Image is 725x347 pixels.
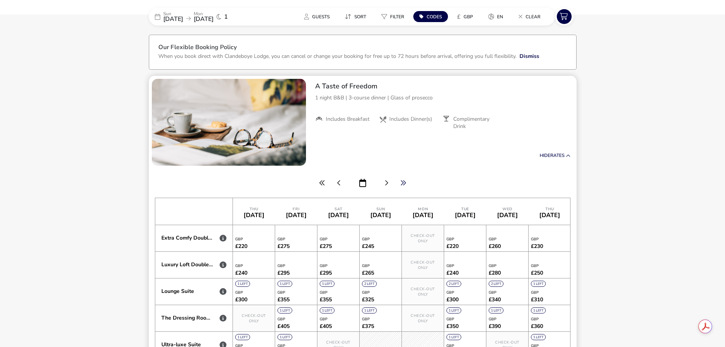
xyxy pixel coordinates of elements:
span: Complimentary Drink [453,116,500,130]
button: Clear [512,11,547,22]
span: Includes Dinner(s) [389,116,432,123]
swiper-slide: 1 / 1 [152,79,306,166]
naf-pibe-menu-bar-item: en [482,11,512,22]
span: GBP [464,14,473,20]
button: en [482,11,509,22]
div: [DATE] [408,212,438,218]
button: HideRates [540,153,570,158]
span: 1 [224,14,228,20]
p: Sun [163,11,183,16]
naf-pibe-menu-bar-item: Sort [339,11,375,22]
button: Guests [298,11,336,22]
h2: A Taste of Freedom [315,82,570,91]
div: [DATE] [323,212,354,218]
button: Dismiss [519,52,539,60]
p: Mon [194,11,214,16]
div: Fri [281,207,311,211]
div: The Dressing Room Suite [161,315,214,321]
div: Sun [366,207,396,211]
div: Tue [450,207,480,211]
span: [DATE] [163,15,183,23]
button: Sort [339,11,372,22]
div: A Taste of Freedom1 night B&B | 3-course dinner | Glass of proseccoIncludes BreakfastIncludes Din... [309,76,577,136]
button: Codes [413,11,448,22]
p: 1 night B&B | 3-course dinner | Glass of prosecco [315,94,570,102]
div: Wed [492,207,523,211]
button: Filter [375,11,410,22]
div: Sat [323,207,354,211]
div: Mon [408,207,438,211]
naf-pibe-menu-bar-item: Guests [298,11,339,22]
div: Sun[DATE]Mon[DATE]1 [149,8,263,26]
naf-pibe-menu-bar-item: Codes [413,11,451,22]
span: en [497,14,503,20]
div: [DATE] [366,212,396,218]
div: Extra Comfy Double Room [161,235,214,241]
div: Thu [535,207,565,211]
i: £ [457,13,460,21]
naf-pibe-menu-bar-item: Clear [512,11,550,22]
div: Thu [239,207,269,211]
div: [DATE] [450,212,480,218]
span: Guests [312,14,330,20]
div: [DATE] [281,212,311,218]
span: [DATE] [194,15,214,23]
naf-pibe-menu-bar-item: £GBP [451,11,482,22]
div: Luxury Loft Double Room [161,262,214,268]
span: Clear [526,14,540,20]
span: Hide [540,152,550,158]
div: [DATE] [239,212,269,218]
span: Sort [354,14,366,20]
div: Lounge Suite [161,288,214,295]
naf-pibe-menu-bar-item: Filter [375,11,413,22]
p: When you book direct with Clandeboye Lodge, you can cancel or change your booking for free up to ... [158,53,516,60]
span: Includes Breakfast [326,116,370,123]
span: Codes [427,14,442,20]
h3: Our Flexible Booking Policy [158,44,567,52]
div: [DATE] [535,212,565,218]
span: Filter [390,14,404,20]
button: £GBP [451,11,479,22]
div: [DATE] [492,212,523,218]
